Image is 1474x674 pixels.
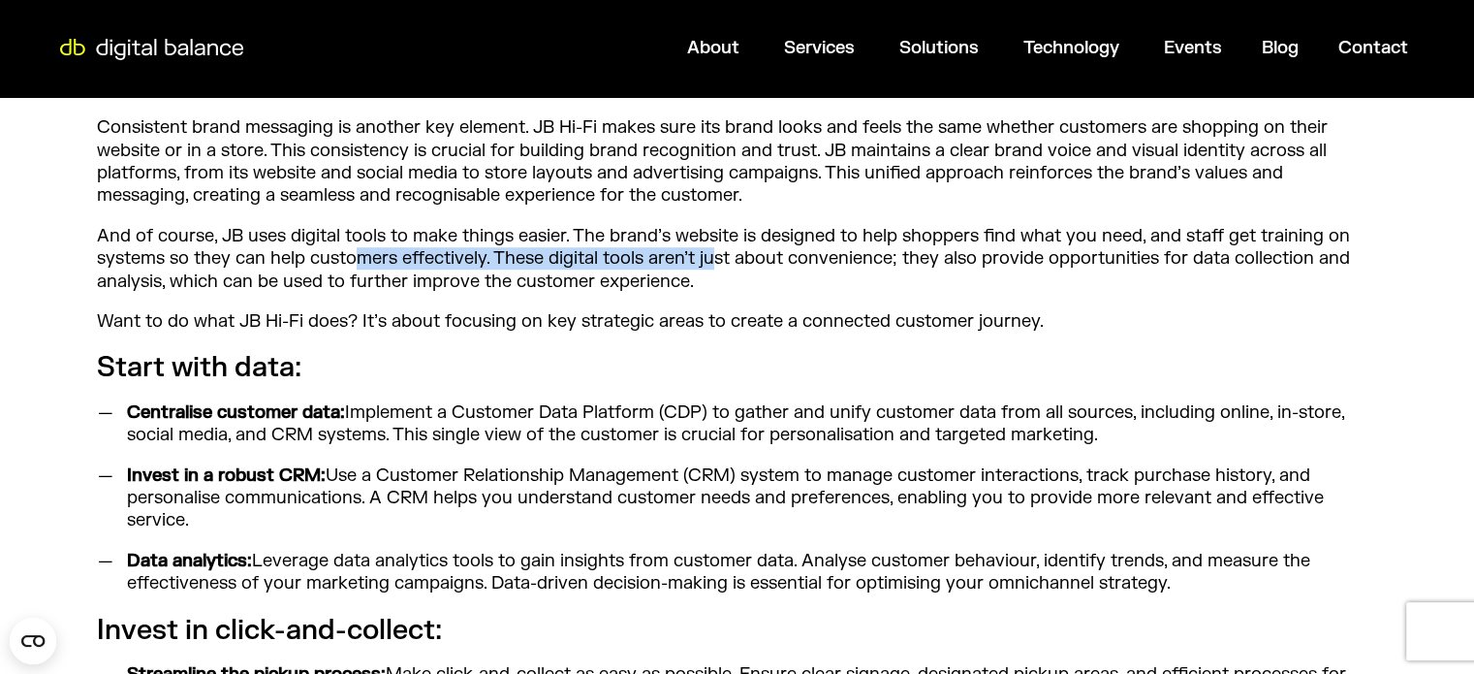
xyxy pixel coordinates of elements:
[97,310,1377,333] p: Want to do what JB Hi-Fi does? It’s about focusing on key strategic areas to create a connected c...
[899,37,979,59] a: Solutions
[127,550,252,572] strong: Data analytics:
[127,401,345,424] strong: Centralise customer data:
[257,29,1424,67] div: Menu Toggle
[1164,37,1222,59] a: Events
[118,465,1377,532] li: Use a Customer Relationship Management (CRM) system to manage customer interactions, track purcha...
[784,37,855,59] a: Services
[48,39,255,60] img: Digital Balance logo
[97,225,1377,293] p: And of course, JB uses digital tools to make things easier. The brand’s website is designed to he...
[10,618,56,664] button: Open CMP widget
[1338,37,1408,59] a: Contact
[118,401,1377,447] li: Implement a Customer Data Platform (CDP) to gather and unify customer data from all sources, incl...
[687,37,739,59] a: About
[257,29,1424,67] nav: Menu
[97,350,1377,385] h3: Start with data:
[97,613,1377,648] h3: Invest in click-and-collect:
[1262,37,1299,59] a: Blog
[118,550,1377,595] li: Leverage data analytics tools to gain insights from customer data. Analyse customer behaviour, id...
[127,465,326,487] strong: Invest in a robust CRM:
[1023,37,1119,59] a: Technology
[97,116,1377,208] p: Consistent brand messaging is another key element. JB Hi-Fi makes sure its brand looks and feels ...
